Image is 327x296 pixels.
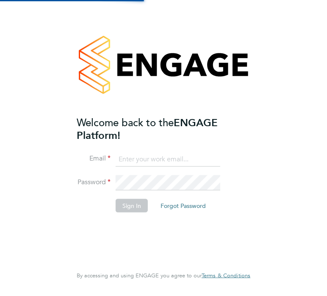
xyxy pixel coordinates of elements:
[77,178,111,187] label: Password
[77,116,174,129] span: Welcome back to the
[116,199,148,213] button: Sign In
[77,154,111,163] label: Email
[154,199,213,213] button: Forgot Password
[202,272,250,279] span: Terms & Conditions
[202,272,250,279] a: Terms & Conditions
[77,116,242,141] h2: ENGAGE Platform!
[116,152,220,167] input: Enter your work email...
[77,272,250,279] span: By accessing and using ENGAGE you agree to our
